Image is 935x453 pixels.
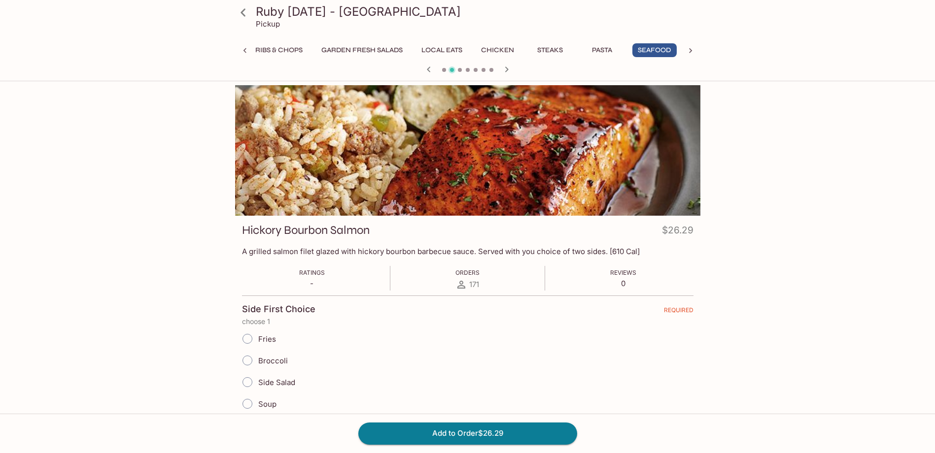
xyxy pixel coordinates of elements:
span: Soup [258,399,277,409]
button: Pasta [580,43,624,57]
p: Pickup [256,19,280,29]
button: Ribs & Chops [250,43,308,57]
button: Steaks [528,43,572,57]
h4: $26.29 [662,223,693,242]
p: choose 1 [242,318,693,325]
button: Add to Order$26.29 [358,422,577,444]
button: Local Eats [416,43,468,57]
button: Seafood [632,43,677,57]
h3: Hickory Bourbon Salmon [242,223,370,238]
span: 171 [469,280,479,289]
span: REQUIRED [664,306,693,318]
h3: Ruby [DATE] - [GEOGRAPHIC_DATA] [256,4,696,19]
div: Hickory Bourbon Salmon [235,85,700,216]
span: Ratings [299,269,325,276]
span: Broccoli [258,356,288,365]
button: Garden Fresh Salads [316,43,408,57]
p: - [299,279,325,288]
p: 0 [610,279,636,288]
button: Chicken [476,43,520,57]
span: Orders [455,269,480,276]
span: Fries [258,334,276,344]
h4: Side First Choice [242,304,315,315]
span: Side Salad [258,378,295,387]
span: Reviews [610,269,636,276]
p: A grilled salmon filet glazed with hickory bourbon barbecue sauce. Served with you choice of two ... [242,247,693,256]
